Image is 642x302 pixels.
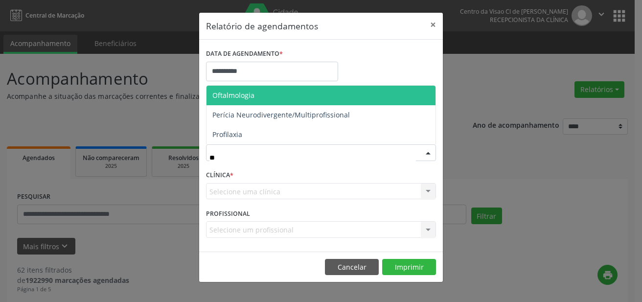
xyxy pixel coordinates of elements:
[206,168,233,183] label: CLÍNICA
[382,259,436,276] button: Imprimir
[212,130,242,139] span: Profilaxia
[206,20,318,32] h5: Relatório de agendamentos
[212,91,254,100] span: Oftalmologia
[212,110,350,119] span: Perícia Neurodivergente/Multiprofissional
[206,46,283,62] label: DATA DE AGENDAMENTO
[325,259,379,276] button: Cancelar
[206,206,250,221] label: PROFISSIONAL
[423,13,443,37] button: Close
